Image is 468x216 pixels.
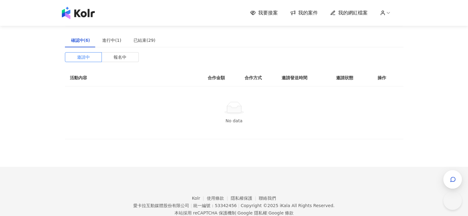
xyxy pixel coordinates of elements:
[71,37,90,44] div: 確認中(6)
[268,210,294,215] a: Google 條款
[267,210,269,215] span: |
[240,69,277,86] th: 合作方式
[193,203,237,208] div: 統一編號：53342456
[443,191,462,210] iframe: Help Scout Beacon - Open
[207,196,231,201] a: 使用條款
[114,53,126,62] span: 報名中
[330,10,368,16] a: 我的網紅檔案
[236,210,238,215] span: |
[62,7,95,19] img: logo
[65,69,188,86] th: 活動內容
[241,203,334,208] div: Copyright © 2025 All Rights Reserved.
[238,210,267,215] a: Google 隱私權
[338,10,368,16] span: 我的網紅檔案
[258,10,278,16] span: 我要接案
[238,203,239,208] span: |
[280,203,290,208] a: iKala
[133,203,189,208] div: 愛卡拉互動媒體股份有限公司
[102,37,121,44] div: 進行中(1)
[331,69,372,86] th: 邀請狀態
[192,196,207,201] a: Kolr
[72,117,396,124] div: No data
[373,69,403,86] th: 操作
[203,69,240,86] th: 合作金額
[134,37,155,44] div: 已結束(29)
[259,196,276,201] a: 聯絡我們
[298,10,318,16] span: 我的案件
[277,69,331,86] th: 邀請發送時間
[190,203,192,208] span: |
[231,196,259,201] a: 隱私權保護
[77,53,90,62] span: 邀請中
[250,10,278,16] a: 我要接案
[290,10,318,16] a: 我的案件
